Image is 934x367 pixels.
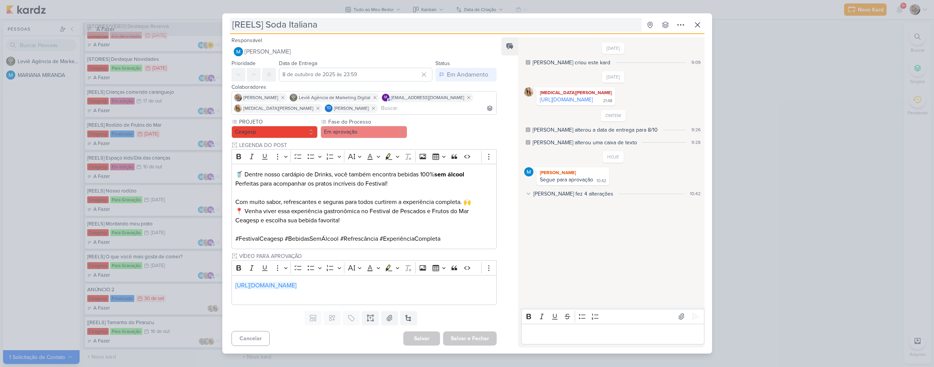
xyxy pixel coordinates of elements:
button: [PERSON_NAME] [231,45,497,59]
img: Sarah Violante [234,94,242,101]
img: MARIANA MIRANDA [234,47,243,56]
p: Perfeitas para acompanhar os pratos incríveis do Festival! [235,179,492,188]
button: Em aprovação [321,126,407,138]
input: Select a date [279,68,433,82]
button: Ceagesp [231,126,318,138]
label: PROJETO [238,118,318,126]
input: Buscar [380,104,495,113]
p: m [384,96,387,99]
div: Colaboradores [231,83,497,91]
label: Status [435,60,450,67]
span: [PERSON_NAME] [245,47,291,56]
div: [PERSON_NAME] fez 4 alterações [533,190,613,198]
div: Thais de carvalho [325,104,333,112]
div: Este log é visível à todos no kard [526,60,530,65]
label: Data de Entrega [279,60,317,67]
div: Em Andamento [447,70,488,79]
div: mlegnaioli@gmail.com [382,94,390,101]
div: 10:42 [690,190,701,197]
div: Editor editing area: main [231,275,497,305]
span: Leviê Agência de Marketing Digital [299,94,370,101]
div: MARIANA alterou a data de entrega para 8/10 [533,126,658,134]
a: [URL][DOMAIN_NAME] [540,96,593,103]
div: 9:09 [691,59,701,66]
strong: sem álcool [434,171,464,178]
label: Fase do Processo [328,118,407,126]
div: Editor toolbar [521,309,704,324]
span: [PERSON_NAME] [334,105,369,112]
p: Com muito sabor, refrescantes e seguras para todos curtirem a experiência completa. 🙌 [235,188,492,207]
label: Responsável [231,37,262,44]
div: Este log é visível à todos no kard [526,140,530,145]
div: MARIANA criou este kard [533,59,610,67]
div: Este log é visível à todos no kard [526,127,530,132]
p: #FestivalCeagesp #BebidasSemÁlcool #Refrescância #ExperiênciaCompleta [235,234,492,243]
img: Yasmin Yumi [234,104,242,112]
p: 🥤 Dentre nosso cardápio de Drinks, você também encontra bebidas 100% [235,170,492,179]
input: Texto sem título [238,252,497,260]
div: MARIANA alterou uma caixa de texto [533,139,637,147]
p: Td [326,106,331,110]
div: 21:48 [603,98,612,104]
div: Editor toolbar [231,260,497,275]
div: Editor toolbar [231,149,497,164]
a: [URL][DOMAIN_NAME] [235,282,297,289]
img: Leviê Agência de Marketing Digital [290,94,297,101]
button: Em Andamento [435,68,497,82]
div: 9:28 [691,139,701,146]
div: Editor editing area: main [231,164,497,249]
img: Yasmin Yumi [524,87,533,96]
div: [MEDICAL_DATA][PERSON_NAME] [538,89,614,96]
img: MARIANA MIRANDA [524,167,533,176]
button: Cancelar [231,331,270,346]
div: 9:26 [691,126,701,133]
span: [PERSON_NAME] [243,94,278,101]
label: Prioridade [231,60,256,67]
p: 📍 Venha viver essa experiência gastronômica no Festival de Pescados e Frutos do Mar Ceagesp e esc... [235,207,492,225]
span: [EMAIL_ADDRESS][DOMAIN_NAME] [391,94,464,101]
div: Editor editing area: main [521,324,704,345]
div: [PERSON_NAME] [538,169,608,176]
div: 10:42 [597,178,606,184]
input: Kard Sem Título [230,18,642,32]
span: [MEDICAL_DATA][PERSON_NAME] [243,105,313,112]
input: Texto sem título [238,141,497,149]
div: Segue para aprovação [540,176,593,183]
